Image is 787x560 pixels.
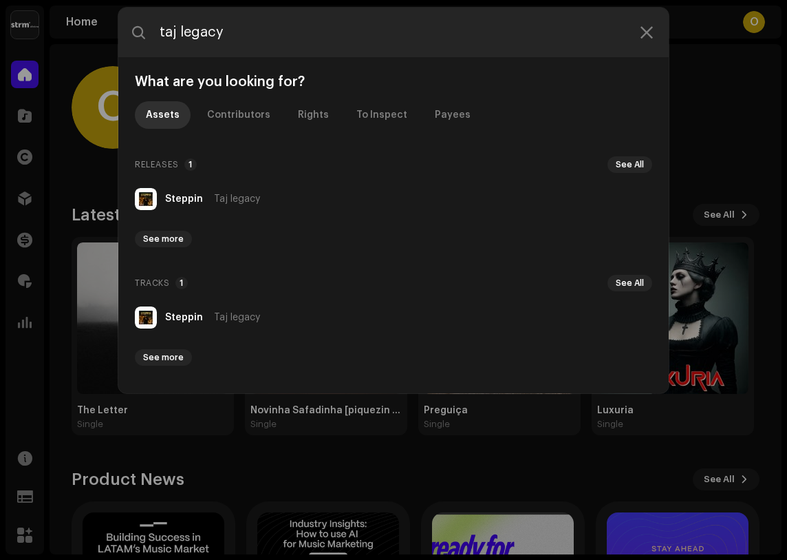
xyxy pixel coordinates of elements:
div: To Inspect [356,101,407,129]
span: See more [143,352,184,363]
span: Releases [135,156,179,173]
button: See more [135,231,192,247]
button: See All [607,156,652,173]
p-badge: 1 [175,277,188,289]
strong: Steppin [165,194,203,205]
div: Assets [146,101,180,129]
button: See All [607,275,652,291]
div: Rights [298,101,329,129]
img: bec931d1-7b6e-487c-acb8-bbc4e7ea99d8 [135,307,157,329]
span: Taj legacy [214,194,260,205]
p-badge: 1 [184,158,197,171]
div: What are you looking for? [129,74,658,90]
span: See All [616,278,644,289]
img: bec931d1-7b6e-487c-acb8-bbc4e7ea99d8 [135,188,157,210]
button: See more [135,349,192,366]
div: Contributors [207,101,270,129]
span: Taj legacy [214,312,260,323]
div: Payees [435,101,471,129]
span: See All [616,159,644,170]
input: Search [118,8,669,57]
strong: Steppin [165,312,203,323]
span: Tracks [135,275,170,291]
span: See more [143,234,184,245]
